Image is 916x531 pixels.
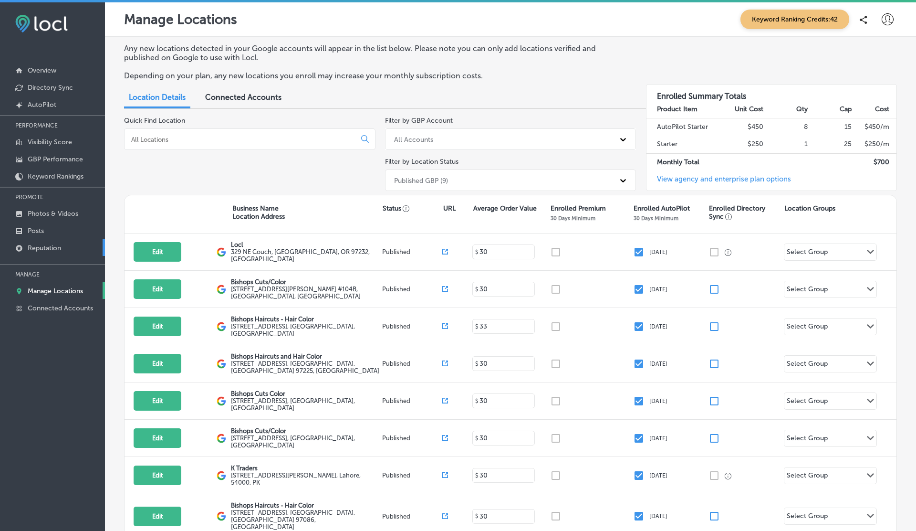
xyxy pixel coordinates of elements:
[124,11,237,27] p: Manage Locations
[787,285,828,296] div: Select Group
[217,471,226,480] img: logo
[134,354,181,373] button: Edit
[134,428,181,448] button: Edit
[646,118,720,136] td: AutoPilot Starter
[231,509,380,531] label: [STREET_ADDRESS] , [GEOGRAPHIC_DATA], [GEOGRAPHIC_DATA] 97086, [GEOGRAPHIC_DATA]
[787,248,828,259] div: Select Group
[124,71,626,80] p: Depending on your plan, any new locations you enroll may increase your monthly subscription costs.
[231,278,380,286] p: Bishops Cuts/Color
[394,135,433,143] div: All Accounts
[134,507,181,526] button: Edit
[134,317,181,336] button: Edit
[475,435,479,442] p: $
[787,434,828,445] div: Select Group
[28,287,83,295] p: Manage Locations
[394,176,448,184] div: Published GBP (9)
[129,93,186,102] span: Location Details
[551,215,595,222] p: 30 Days Minimum
[232,204,285,221] p: Business Name Location Address
[205,93,281,102] span: Connected Accounts
[475,286,479,293] p: $
[720,101,764,118] th: Unit Cost
[787,471,828,482] div: Select Group
[787,322,828,333] div: Select Group
[28,138,72,146] p: Visibility Score
[383,204,443,212] p: Status
[15,15,68,32] img: fda3e92497d09a02dc62c9cd864e3231.png
[382,248,443,255] p: Published
[134,279,181,299] button: Edit
[217,247,226,257] img: logo
[124,117,185,125] label: Quick Find Location
[475,249,479,255] p: $
[28,172,83,181] p: Keyword Rankings
[217,322,226,331] img: logo
[787,360,828,371] div: Select Group
[852,118,896,136] td: $ 450 /m
[124,44,626,62] p: Any new locations detected in your Google accounts will appear in the list below. Please note you...
[382,323,443,330] p: Published
[475,398,479,404] p: $
[649,249,667,255] p: [DATE]
[382,513,443,520] p: Published
[808,136,853,153] td: 25
[649,361,667,367] p: [DATE]
[385,158,458,166] label: Filter by Location Status
[382,397,443,404] p: Published
[649,286,667,293] p: [DATE]
[475,361,479,367] p: $
[231,353,380,360] p: Bishops Haircuts and Hair Color
[134,391,181,411] button: Edit
[28,84,73,92] p: Directory Sync
[231,241,380,248] p: Locl
[764,118,808,136] td: 8
[634,215,678,222] p: 30 Days Minimum
[808,118,853,136] td: 15
[475,472,479,479] p: $
[657,105,697,113] strong: Product Item
[130,135,354,144] input: All Locations
[231,286,380,300] label: [STREET_ADDRESS][PERSON_NAME] #104B , [GEOGRAPHIC_DATA], [GEOGRAPHIC_DATA]
[787,512,828,523] div: Select Group
[231,323,380,337] label: [STREET_ADDRESS] , [GEOGRAPHIC_DATA], [GEOGRAPHIC_DATA]
[720,118,764,136] td: $450
[473,204,537,212] p: Average Order Value
[764,136,808,153] td: 1
[649,513,667,520] p: [DATE]
[649,472,667,479] p: [DATE]
[28,155,83,163] p: GBP Performance
[217,396,226,406] img: logo
[646,136,720,153] td: Starter
[217,359,226,369] img: logo
[475,513,479,520] p: $
[443,204,456,212] p: URL
[808,101,853,118] th: Cap
[231,472,380,486] label: [STREET_ADDRESS][PERSON_NAME] , Lahore, 54000, PK
[231,248,380,263] label: 329 NE Couch , [GEOGRAPHIC_DATA], OR 97232, [GEOGRAPHIC_DATA]
[551,204,606,212] p: Enrolled Premium
[852,101,896,118] th: Cost
[28,66,56,74] p: Overview
[28,304,93,312] p: Connected Accounts
[649,323,667,330] p: [DATE]
[709,204,780,221] p: Enrolled Directory Sync
[385,117,453,125] label: Filter by GBP Account
[382,472,443,479] p: Published
[852,153,896,171] td: $ 700
[646,175,791,191] a: View agency and enterprise plan options
[740,10,849,29] span: Keyword Ranking Credits: 42
[646,153,720,171] td: Monthly Total
[217,511,226,521] img: logo
[28,244,61,252] p: Reputation
[382,286,443,293] p: Published
[784,204,835,212] p: Location Groups
[28,227,44,235] p: Posts
[231,427,380,435] p: Bishops Cuts/Color
[634,204,690,212] p: Enrolled AutoPilot
[787,397,828,408] div: Select Group
[231,360,380,374] label: [STREET_ADDRESS] , [GEOGRAPHIC_DATA], [GEOGRAPHIC_DATA] 97225, [GEOGRAPHIC_DATA]
[231,397,380,412] label: [STREET_ADDRESS] , [GEOGRAPHIC_DATA], [GEOGRAPHIC_DATA]
[231,502,380,509] p: Bishops Haircuts - Hair Color
[646,85,897,101] h3: Enrolled Summary Totals
[382,360,443,367] p: Published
